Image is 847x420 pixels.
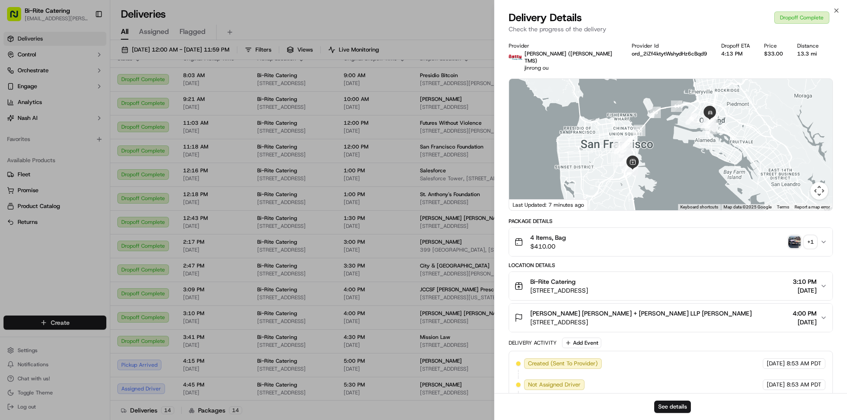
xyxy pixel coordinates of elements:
span: [DATE] [767,381,785,389]
img: Google [511,199,540,210]
span: jinrong ou [525,64,548,71]
div: 17 [705,123,717,134]
div: 20 [705,115,716,126]
span: 4:00 PM [793,309,817,318]
div: 14 [671,100,682,112]
div: 11 [622,137,633,148]
span: Pylon [88,219,107,225]
span: Bi-Rite Catering [530,277,576,286]
a: 💻API Documentation [71,193,145,209]
div: Location Details [509,262,833,269]
div: 12 [634,125,645,136]
img: betty.jpg [509,50,523,64]
a: Report a map error [795,204,830,209]
span: 8:53 AM PDT [787,360,821,368]
span: API Documentation [83,197,142,206]
a: Open this area in Google Maps (opens a new window) [511,199,540,210]
button: [PERSON_NAME] [PERSON_NAME] + [PERSON_NAME] LLP [PERSON_NAME][STREET_ADDRESS]4:00 PM[DATE] [509,304,832,332]
div: Distance [797,42,819,49]
div: $33.00 [764,50,783,57]
button: photo_proof_of_pickup image+1 [788,236,817,248]
button: Add Event [562,338,601,348]
span: [STREET_ADDRESS] [530,286,588,295]
span: [DATE] [124,137,142,144]
span: Not Assigned Driver [528,381,581,389]
span: Created (Sent To Provider) [528,360,598,368]
button: 4 Items, Bag$410.00photo_proof_of_pickup image+1 [509,228,832,256]
span: [DATE] [767,360,785,368]
div: 8 [614,143,625,154]
a: 📗Knowledge Base [5,193,71,209]
p: [PERSON_NAME] ([PERSON_NAME] TMS) [525,50,618,64]
div: Past conversations [9,115,59,122]
img: Nash [9,9,26,26]
span: [DATE] [78,160,96,167]
span: 4 Items, Bag [530,233,566,242]
div: Price [764,42,783,49]
img: 1727276513143-84d647e1-66c0-4f92-a045-3c9f9f5dfd92 [19,84,34,100]
button: Keyboard shortcuts [680,204,718,210]
span: Map data ©2025 Google [723,204,772,209]
span: [DATE] [793,286,817,295]
div: + 1 [804,236,817,248]
div: 4 [620,154,631,166]
div: Provider [509,42,618,49]
div: 13 [649,107,661,118]
div: Provider Id [632,42,707,49]
div: 15 [686,113,697,125]
span: [PERSON_NAME] [PERSON_NAME] + [PERSON_NAME] LLP [PERSON_NAME] [530,309,752,318]
span: 8:53 AM PDT [787,381,821,389]
div: 10 [620,138,632,150]
div: 📗 [9,198,16,205]
img: 1736555255976-a54dd68f-1ca7-489b-9aae-adbdc363a1c4 [18,137,25,144]
div: 2 [627,164,638,175]
img: 1736555255976-a54dd68f-1ca7-489b-9aae-adbdc363a1c4 [18,161,25,168]
span: [DATE] [793,318,817,327]
p: Welcome 👋 [9,35,161,49]
div: 3 [622,161,633,172]
div: Last Updated: 7 minutes ago [509,199,588,210]
button: See all [137,113,161,123]
span: $410.00 [530,242,566,251]
div: 13.3 mi [797,50,819,57]
span: [PERSON_NAME] [27,160,71,167]
input: Got a question? Start typing here... [23,57,159,66]
span: Knowledge Base [18,197,67,206]
img: photo_proof_of_pickup image [788,236,801,248]
div: Package Details [509,218,833,225]
div: 16 [701,119,712,130]
button: ord_2iZf4ktytWshydHz6cBqd9 [632,50,707,57]
span: [STREET_ADDRESS] [530,318,752,327]
a: Powered byPylon [62,218,107,225]
p: Check the progress of the delivery [509,25,833,33]
span: [PERSON_NAME] [PERSON_NAME] [27,137,117,144]
span: • [119,137,122,144]
button: Bi-Rite Catering[STREET_ADDRESS]3:10 PM[DATE] [509,272,832,300]
div: Start new chat [40,84,145,93]
div: 19 [705,117,717,128]
div: 7 [613,139,625,151]
img: 1736555255976-a54dd68f-1ca7-489b-9aae-adbdc363a1c4 [9,84,25,100]
span: • [73,160,76,167]
div: We're available if you need us! [40,93,121,100]
button: Map camera controls [810,182,828,200]
div: 4:13 PM [721,50,750,57]
button: Start new chat [150,87,161,97]
img: Joana Marie Avellanoza [9,128,23,142]
div: 💻 [75,198,82,205]
div: Dropoff ETA [721,42,750,49]
img: Liam S. [9,152,23,166]
button: See details [654,401,691,413]
span: Delivery Details [509,11,582,25]
a: Terms (opens in new tab) [777,204,789,209]
div: Delivery Activity [509,339,557,346]
span: 3:10 PM [793,277,817,286]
